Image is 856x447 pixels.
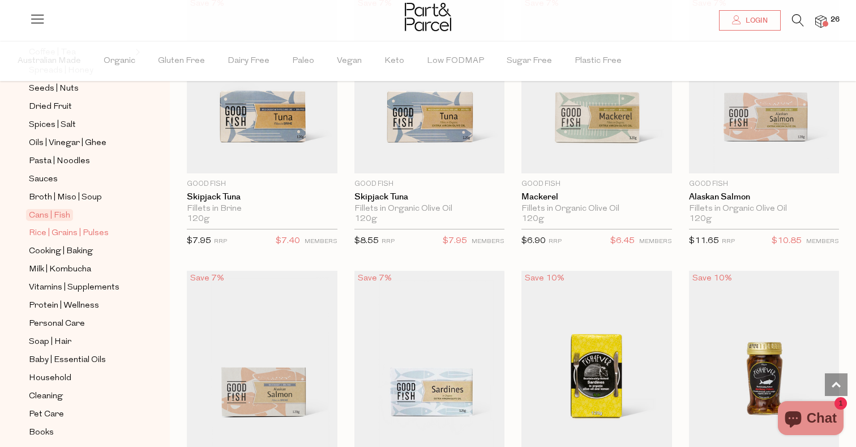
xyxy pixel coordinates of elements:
div: Fillets in Organic Olive Oil [689,204,840,214]
span: Cans | Fish [26,209,73,221]
a: Skipjack Tuna [354,192,505,202]
span: Broth | Miso | Soup [29,191,102,205]
a: Broth | Miso | Soup [29,190,132,205]
span: Spices | Salt [29,118,76,132]
small: MEMBERS [639,239,672,245]
span: Pasta | Noodles [29,155,90,168]
span: 26 [828,15,842,25]
a: Household [29,371,132,385]
span: Cooking | Baking [29,245,93,258]
span: Keto [384,41,404,81]
p: Good Fish [187,179,337,189]
a: Baby | Essential Oils [29,353,132,367]
span: Books [29,426,54,440]
img: Part&Parcel [405,3,451,31]
span: Vegan [337,41,362,81]
span: Dairy Free [228,41,269,81]
a: Skipjack Tuna [187,192,337,202]
span: $7.95 [443,234,467,249]
a: Soap | Hair [29,335,132,349]
a: Cleaning [29,389,132,403]
a: Cans | Fish [29,208,132,222]
a: Oils | Vinegar | Ghee [29,136,132,150]
a: Login [719,10,781,31]
div: Save 10% [689,271,735,286]
small: MEMBERS [305,239,337,245]
div: Save 7% [354,271,395,286]
p: Good Fish [689,179,840,189]
span: Login [743,16,768,25]
span: 120g [689,214,712,224]
span: Oils | Vinegar | Ghee [29,137,106,150]
span: Household [29,372,71,385]
span: Pet Care [29,408,64,422]
div: Fillets in Brine [187,204,337,214]
div: Save 10% [521,271,568,286]
span: Gluten Free [158,41,205,81]
a: Personal Care [29,317,132,331]
span: Vitamins | Supplements [29,281,119,295]
span: Sauces [29,173,58,186]
span: Australian Made [18,41,81,81]
span: Sugar Free [507,41,552,81]
a: Dried Fruit [29,100,132,114]
a: Alaskan Salmon [689,192,840,202]
a: Pasta | Noodles [29,154,132,168]
span: $6.45 [610,234,635,249]
small: RRP [214,239,227,245]
span: Milk | Kombucha [29,263,91,276]
small: MEMBERS [806,239,839,245]
span: Low FODMAP [427,41,484,81]
span: Baby | Essential Oils [29,354,106,367]
span: $7.95 [187,237,211,245]
span: Seeds | Nuts [29,82,79,96]
a: Spices | Salt [29,118,132,132]
span: Soap | Hair [29,335,71,349]
a: Pet Care [29,407,132,422]
span: 120g [187,214,209,224]
small: MEMBERS [472,239,504,245]
span: $10.85 [772,234,802,249]
div: Fillets in Organic Olive Oil [354,204,505,214]
span: 120g [354,214,377,224]
span: Plastic Free [575,41,622,81]
a: Books [29,425,132,440]
a: Seeds | Nuts [29,82,132,96]
inbox-online-store-chat: Shopify online store chat [774,401,847,438]
span: $11.65 [689,237,719,245]
div: Save 7% [187,271,228,286]
span: $7.40 [276,234,300,249]
span: $6.90 [521,237,546,245]
span: 120g [521,214,544,224]
p: Good Fish [354,179,505,189]
a: Milk | Kombucha [29,262,132,276]
div: Fillets in Organic Olive Oil [521,204,672,214]
span: Personal Care [29,317,85,331]
p: Good Fish [521,179,672,189]
span: Protein | Wellness [29,299,99,313]
a: Cooking | Baking [29,244,132,258]
small: RRP [549,239,562,245]
a: Mackerel [521,192,672,202]
small: RRP [382,239,395,245]
small: RRP [722,239,735,245]
a: Vitamins | Supplements [29,280,132,295]
span: Organic [104,41,135,81]
span: Paleo [292,41,314,81]
span: Cleaning [29,390,63,403]
a: Sauces [29,172,132,186]
a: 26 [815,15,827,27]
span: Dried Fruit [29,100,72,114]
a: Rice | Grains | Pulses [29,226,132,240]
a: Protein | Wellness [29,299,132,313]
span: Rice | Grains | Pulses [29,227,109,240]
span: $8.55 [354,237,379,245]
